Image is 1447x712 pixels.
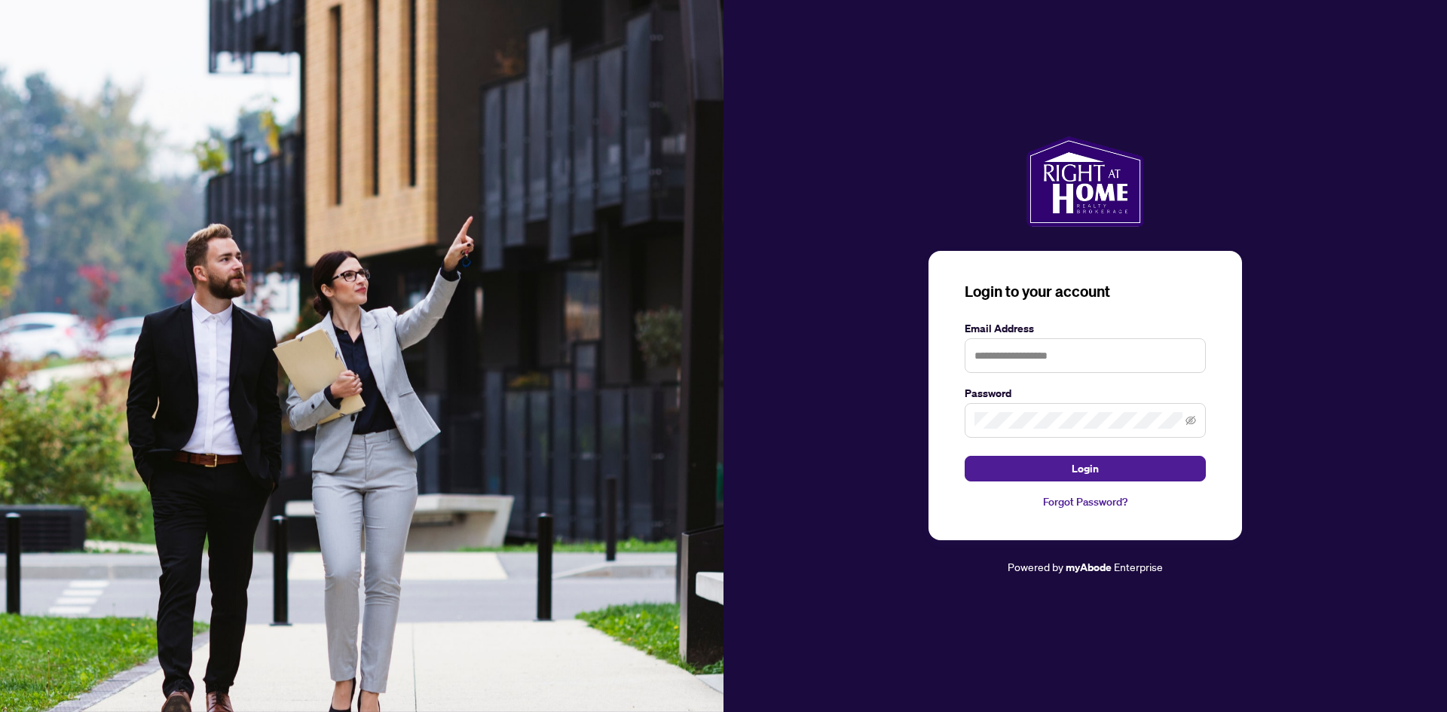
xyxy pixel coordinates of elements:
span: Login [1072,457,1099,481]
a: Forgot Password? [965,494,1206,510]
label: Password [965,385,1206,402]
button: Login [965,456,1206,481]
span: eye-invisible [1185,415,1196,426]
label: Email Address [965,320,1206,337]
span: Enterprise [1114,560,1163,573]
img: ma-logo [1026,136,1143,227]
span: Powered by [1008,560,1063,573]
h3: Login to your account [965,281,1206,302]
a: myAbode [1066,559,1112,576]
